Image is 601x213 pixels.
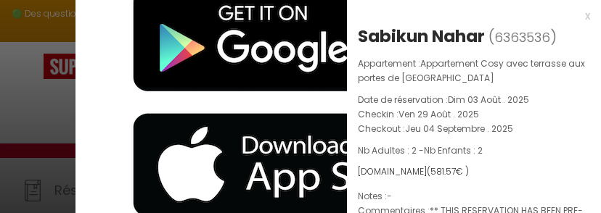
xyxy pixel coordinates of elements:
span: Ven 29 Août . 2025 [398,108,479,120]
div: Sabikun Nahar [358,25,485,48]
span: Nb Adultes : 2 - [358,144,483,156]
iframe: Chat [539,148,590,202]
span: 581.57 [430,165,456,177]
span: Dim 03 Août . 2025 [448,93,529,106]
div: [DOMAIN_NAME] [358,165,590,179]
span: Jeu 04 Septembre . 2025 [405,122,513,135]
button: Ouvrir le widget de chat LiveChat [12,6,55,49]
p: Appartement : [358,57,590,85]
span: ( € ) [427,165,469,177]
p: Checkout : [358,122,590,136]
span: Nb Enfants : 2 [424,144,483,156]
div: x [347,7,590,25]
span: Appartement Cosy avec terrasse aux portes de [GEOGRAPHIC_DATA] [358,57,585,84]
span: ( ) [488,27,557,47]
p: Checkin : [358,107,590,122]
span: 6363536 [494,28,550,46]
p: Notes : [358,189,590,204]
span: - [387,190,392,202]
p: Date de réservation : [358,93,590,107]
